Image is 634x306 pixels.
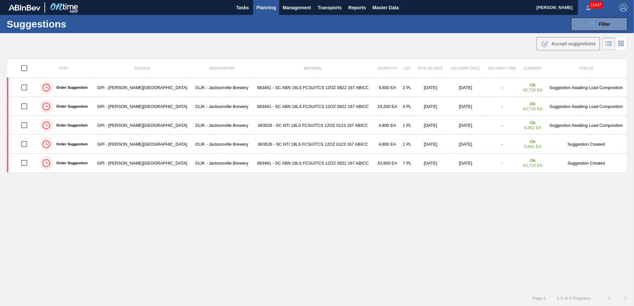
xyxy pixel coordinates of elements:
span: Step [59,66,68,70]
td: [DATE] [447,154,484,173]
label: Order Suggestion [53,123,88,127]
td: 01JK - Jacksonville Brewery [192,116,251,135]
td: 01JK - Jacksonville Brewery [192,154,251,173]
td: 683526 - SC NTI 18LS FCSUITCS 12OZ 0123 167 ABICC [252,135,374,154]
span: Accept suggestions [551,41,596,46]
label: Order Suggestion [53,104,88,108]
td: [DATE] [414,154,447,173]
span: Quantity [378,66,397,70]
label: Order Suggestion [53,85,88,89]
td: - [484,78,520,97]
td: [DATE] [447,135,484,154]
td: GPI - [PERSON_NAME][GEOGRAPHIC_DATA] [93,135,192,154]
span: 43,710 EA [523,106,543,111]
img: TNhmsLtSVTkK8tSr43FrP2fwEKptu5GPRR3wAAAABJRU5ErkJggg== [9,5,40,11]
td: GPI - [PERSON_NAME][GEOGRAPHIC_DATA] [93,154,192,173]
span: Filter [599,22,610,27]
span: 5,861 EA [524,125,541,130]
td: [DATE] [414,116,447,135]
span: Pick up Date [418,66,443,70]
span: Master Data [372,4,399,12]
td: Suggestion Awaiting Load Composition [545,78,627,97]
td: 1 PL [400,135,414,154]
span: 43,710 EA [523,163,543,168]
td: - [484,97,520,116]
td: GPI - [PERSON_NAME][GEOGRAPHIC_DATA] [93,97,192,116]
span: Delivery Time [488,66,516,70]
strong: Ok [530,158,536,163]
button: Notifications [578,3,599,12]
td: GPI - [PERSON_NAME][GEOGRAPHIC_DATA] [93,116,192,135]
td: 01JK - Jacksonville Brewery [192,78,251,97]
span: Delivery Date [451,66,480,70]
div: List Vision [602,37,615,50]
strong: Ok [530,120,536,125]
td: 7 PL [400,154,414,173]
td: 9,600 EA [374,78,400,97]
td: 01JK - Jacksonville Brewery [192,97,251,116]
td: 01JK - Jacksonville Brewery [192,135,251,154]
span: Transports [318,4,342,12]
td: 1 PL [400,116,414,135]
label: Order Suggestion [53,142,88,146]
h1: Suggestions [7,20,124,28]
a: Order SuggestionGPI - [PERSON_NAME][GEOGRAPHIC_DATA]01JK - Jacksonville Brewery683461 - SC ABN 18... [7,78,627,97]
span: 11447 [589,1,603,9]
span: Page : 1 [532,296,545,301]
td: 4,800 EA [374,135,400,154]
span: Planning [256,4,276,12]
td: 683461 - SC ABN 18LS FCSUITCS 12OZ 0822 167 ABICC [252,97,374,116]
td: 4 PL [400,97,414,116]
strong: Ok [530,101,536,106]
div: Card Vision [615,37,627,50]
td: 4,800 EA [374,116,400,135]
td: 2 PL [400,78,414,97]
td: [DATE] [447,97,484,116]
span: Lot [404,66,411,70]
span: Management [283,4,311,12]
img: Logout [619,4,627,12]
span: 1 - 5 of 5 Registers [556,296,591,301]
td: 33,600 EA [374,154,400,173]
td: - [484,154,520,173]
span: 43,710 EA [523,87,543,92]
td: Suggestion Awaiting Load Composition [545,97,627,116]
strong: Ok [530,139,536,144]
td: 683461 - SC ABN 18LS FCSUITCS 12OZ 0822 167 ABICC [252,78,374,97]
td: GPI - [PERSON_NAME][GEOGRAPHIC_DATA] [93,78,192,97]
td: [DATE] [414,135,447,154]
td: [DATE] [414,97,447,116]
td: 683461 - SC ABN 18LS FCSUITCS 12OZ 0822 167 ABICC [252,154,374,173]
strong: Ok [530,82,536,87]
td: Suggestion Created [545,154,627,173]
a: Order SuggestionGPI - [PERSON_NAME][GEOGRAPHIC_DATA]01JK - Jacksonville Brewery683461 - SC ABN 18... [7,154,627,173]
span: 5,861 EA [524,144,541,149]
span: Material [304,66,322,70]
td: [DATE] [447,116,484,135]
td: Suggestion Awaiting Load Composition [545,116,627,135]
td: - [484,116,520,135]
td: [DATE] [414,78,447,97]
span: Reports [348,4,366,12]
td: [DATE] [447,78,484,97]
span: Current [524,66,542,70]
td: 683526 - SC NTI 18LS FCSUITCS 12OZ 0123 167 ABICC [252,116,374,135]
td: 19,200 EA [374,97,400,116]
span: Source [134,66,150,70]
label: Order Suggestion [53,161,88,165]
button: Accept suggestions [537,37,600,50]
a: Order SuggestionGPI - [PERSON_NAME][GEOGRAPHIC_DATA]01JK - Jacksonville Brewery683526 - SC NTI 18... [7,135,627,154]
span: Tasks [235,4,250,12]
span: Destination [210,66,234,70]
button: Filter [571,18,627,31]
span: Status [579,66,593,70]
td: Suggestion Created [545,135,627,154]
td: - [484,135,520,154]
a: Order SuggestionGPI - [PERSON_NAME][GEOGRAPHIC_DATA]01JK - Jacksonville Brewery683526 - SC NTI 18... [7,116,627,135]
a: Order SuggestionGPI - [PERSON_NAME][GEOGRAPHIC_DATA]01JK - Jacksonville Brewery683461 - SC ABN 18... [7,97,627,116]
